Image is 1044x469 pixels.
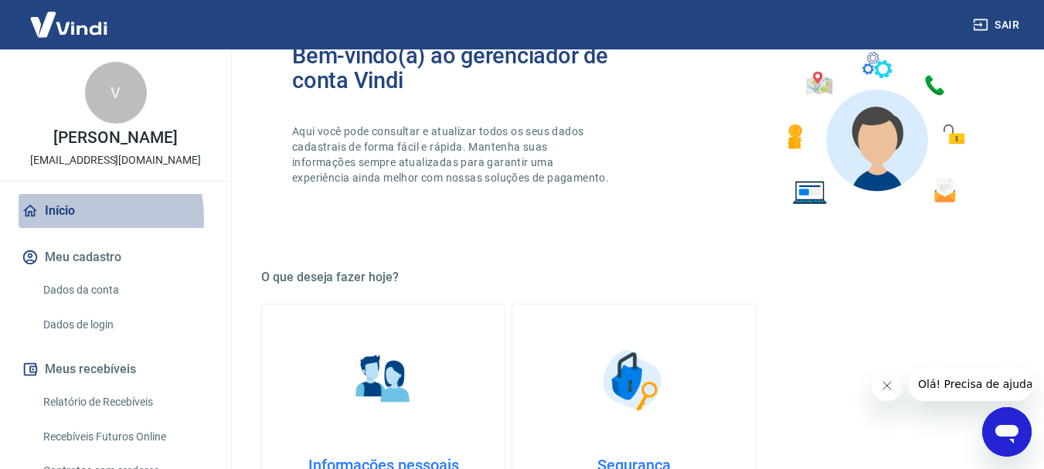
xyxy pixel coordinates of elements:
img: Segurança [595,342,672,419]
button: Sair [970,11,1025,39]
iframe: Botão para abrir a janela de mensagens [982,407,1032,457]
img: Vindi [19,1,119,48]
iframe: Fechar mensagem [872,370,903,401]
span: Olá! Precisa de ajuda? [9,11,130,23]
iframe: Mensagem da empresa [909,367,1032,401]
a: Dados de login [37,309,213,341]
a: Relatório de Recebíveis [37,386,213,418]
img: Informações pessoais [345,342,422,419]
h5: O que deseja fazer hoje? [261,270,1007,285]
button: Meus recebíveis [19,352,213,386]
a: Dados da conta [37,274,213,306]
a: Início [19,194,213,228]
div: V [85,62,147,124]
p: [EMAIL_ADDRESS][DOMAIN_NAME] [30,152,201,168]
button: Meu cadastro [19,240,213,274]
h2: Bem-vindo(a) ao gerenciador de conta Vindi [292,43,634,93]
p: [PERSON_NAME] [53,130,177,146]
a: Recebíveis Futuros Online [37,421,213,453]
p: Aqui você pode consultar e atualizar todos os seus dados cadastrais de forma fácil e rápida. Mant... [292,124,612,185]
img: Imagem de um avatar masculino com diversos icones exemplificando as funcionalidades do gerenciado... [774,43,976,214]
